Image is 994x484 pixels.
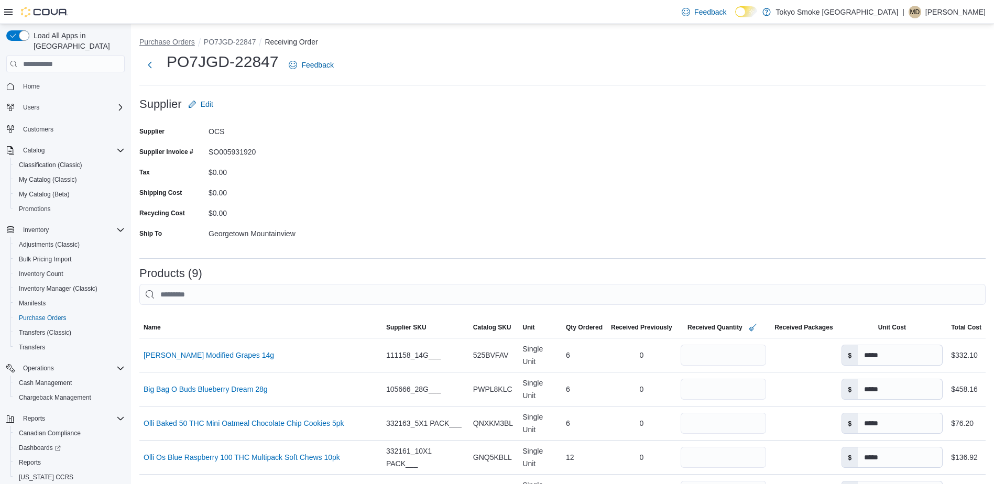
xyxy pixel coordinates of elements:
[15,427,85,439] a: Canadian Compliance
[19,412,49,425] button: Reports
[19,314,67,322] span: Purchase Orders
[139,168,150,177] label: Tax
[15,253,76,266] a: Bulk Pricing Import
[386,445,465,470] span: 332161_10X1 PACK___
[15,326,125,339] span: Transfers (Classic)
[19,379,72,387] span: Cash Management
[19,144,125,157] span: Catalog
[15,253,125,266] span: Bulk Pricing Import
[562,413,607,434] div: 6
[139,148,193,156] label: Supplier Invoice #
[15,456,125,469] span: Reports
[23,364,54,372] span: Operations
[139,127,165,136] label: Supplier
[19,190,70,199] span: My Catalog (Beta)
[518,338,562,372] div: Single Unit
[19,80,44,93] a: Home
[19,175,77,184] span: My Catalog (Classic)
[15,471,125,483] span: Washington CCRS
[204,38,256,46] button: PO7JGD-22847
[562,379,607,400] div: 6
[19,362,58,375] button: Operations
[15,238,84,251] a: Adjustments (Classic)
[566,323,603,332] span: Qty Ordered
[15,391,95,404] a: Chargeback Management
[19,101,125,114] span: Users
[139,38,195,46] button: Purchase Orders
[23,414,45,423] span: Reports
[10,376,129,390] button: Cash Management
[10,455,129,470] button: Reports
[209,205,349,217] div: $0.00
[29,30,125,51] span: Load All Apps in [GEOGRAPHIC_DATA]
[10,172,129,187] button: My Catalog (Classic)
[19,393,91,402] span: Chargeback Management
[902,6,904,18] p: |
[19,224,125,236] span: Inventory
[10,340,129,355] button: Transfers
[522,323,534,332] span: Unit
[19,144,49,157] button: Catalog
[10,281,129,296] button: Inventory Manager (Classic)
[19,240,80,249] span: Adjustments (Classic)
[19,473,73,481] span: [US_STATE] CCRS
[15,391,125,404] span: Chargeback Management
[19,224,53,236] button: Inventory
[15,188,74,201] a: My Catalog (Beta)
[144,383,268,395] a: Big Bag O Buds Blueberry Dream 28g
[2,361,129,376] button: Operations
[10,252,129,267] button: Bulk Pricing Import
[473,383,512,395] span: PWPL8KLC
[15,297,50,310] a: Manifests
[842,379,858,399] label: $
[15,268,68,280] a: Inventory Count
[19,255,72,263] span: Bulk Pricing Import
[951,323,981,332] span: Total Cost
[2,223,129,237] button: Inventory
[10,202,129,216] button: Promotions
[19,444,61,452] span: Dashboards
[23,125,53,134] span: Customers
[562,447,607,468] div: 12
[139,319,382,336] button: Name
[15,282,102,295] a: Inventory Manager (Classic)
[209,144,349,156] div: SO005931920
[10,426,129,441] button: Canadian Compliance
[15,341,125,354] span: Transfers
[19,161,82,169] span: Classification (Classic)
[15,312,125,324] span: Purchase Orders
[15,377,125,389] span: Cash Management
[19,80,125,93] span: Home
[15,173,125,186] span: My Catalog (Classic)
[139,189,182,197] label: Shipping Cost
[209,225,349,238] div: Georgetown Mountainview
[15,442,65,454] a: Dashboards
[21,7,68,17] img: Cova
[15,268,125,280] span: Inventory Count
[518,406,562,440] div: Single Unit
[776,6,899,18] p: Tokyo Smoke [GEOGRAPHIC_DATA]
[19,122,125,135] span: Customers
[10,187,129,202] button: My Catalog (Beta)
[2,411,129,426] button: Reports
[10,311,129,325] button: Purchase Orders
[607,379,676,400] div: 0
[10,267,129,281] button: Inventory Count
[209,164,349,177] div: $0.00
[951,417,974,430] div: $76.20
[139,284,986,305] input: This is a search bar. After typing your query, hit enter to filter the results lower in the page.
[386,349,441,361] span: 111158_14G___
[473,349,508,361] span: 525BVFAV
[687,323,742,332] span: Received Quantity
[842,413,858,433] label: $
[19,123,58,136] a: Customers
[19,299,46,307] span: Manifests
[15,427,125,439] span: Canadian Compliance
[607,447,676,468] div: 0
[15,377,76,389] a: Cash Management
[386,323,427,332] span: Supplier SKU
[607,345,676,366] div: 0
[607,413,676,434] div: 0
[139,209,185,217] label: Recycling Cost
[201,99,213,109] span: Edit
